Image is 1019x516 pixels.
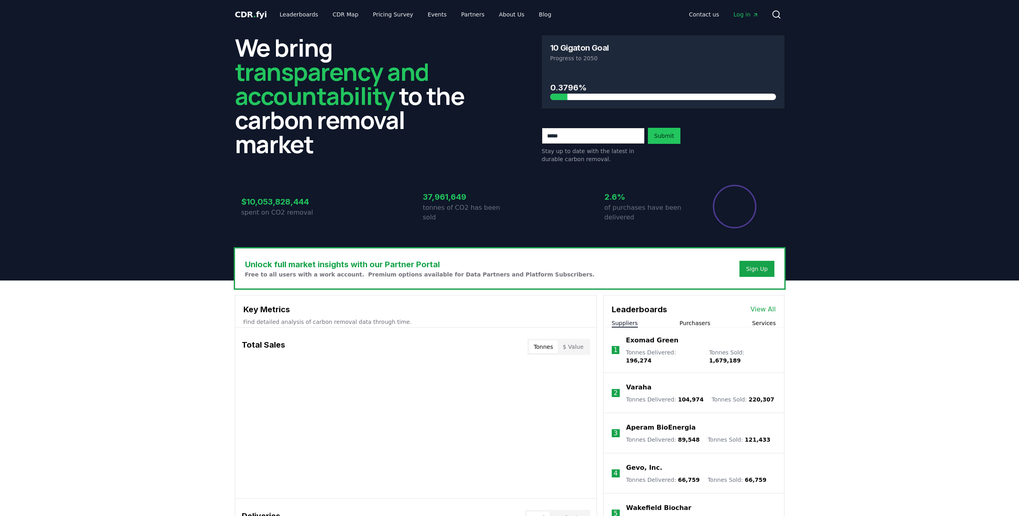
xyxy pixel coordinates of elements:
a: Pricing Survey [366,7,419,22]
a: CDR.fyi [235,9,267,20]
h3: Total Sales [242,339,285,355]
h3: Leaderboards [612,303,667,315]
p: Tonnes Sold : [708,436,770,444]
p: of purchases have been delivered [604,203,691,222]
span: 66,759 [678,477,700,483]
p: Free to all users with a work account. Premium options available for Data Partners and Platform S... [245,270,595,278]
p: Tonnes Delivered : [626,395,704,403]
a: CDR Map [326,7,365,22]
a: Sign Up [746,265,768,273]
span: 104,974 [678,396,704,403]
h3: 2.6% [604,191,691,203]
h3: 37,961,649 [423,191,510,203]
span: CDR fyi [235,10,267,19]
h3: Unlock full market insights with our Partner Portal [245,258,595,270]
p: Progress to 2050 [550,54,776,62]
a: Varaha [626,383,651,392]
span: 220,307 [749,396,774,403]
p: Stay up to date with the latest in durable carbon removal. [542,147,645,163]
button: $ Value [558,340,588,353]
span: Log in [733,10,758,18]
a: Leaderboards [273,7,325,22]
nav: Main [682,7,765,22]
nav: Main [273,7,557,22]
p: spent on CO2 removal [241,208,328,217]
p: 3 [614,428,618,438]
p: Tonnes Delivered : [626,476,700,484]
h3: 0.3796% [550,82,776,94]
div: Percentage of sales delivered [712,184,757,229]
a: Contact us [682,7,725,22]
button: Sign Up [739,261,774,277]
p: 1 [613,345,617,355]
a: About Us [492,7,531,22]
button: Services [752,319,776,327]
p: Find detailed analysis of carbon removal data through time. [243,318,588,326]
h3: 10 Gigaton Goal [550,44,609,52]
span: . [253,10,256,19]
p: Tonnes Sold : [712,395,774,403]
span: 121,433 [745,436,770,443]
a: Events [421,7,453,22]
h3: Key Metrics [243,303,588,315]
p: tonnes of CO2 has been sold [423,203,510,222]
span: transparency and accountability [235,55,429,112]
p: 4 [614,469,618,478]
button: Purchasers [680,319,711,327]
span: 89,548 [678,436,700,443]
a: Partners [455,7,491,22]
span: 66,759 [745,477,766,483]
button: Tonnes [529,340,558,353]
span: 196,274 [626,357,651,364]
span: 1,679,189 [709,357,741,364]
a: Wakefield Biochar [626,503,691,513]
a: Gevo, Inc. [626,463,662,473]
p: Tonnes Sold : [709,348,776,364]
h2: We bring to the carbon removal market [235,35,478,156]
a: Log in [727,7,765,22]
a: Exomad Green [626,336,678,345]
p: Tonnes Sold : [708,476,766,484]
p: Tonnes Delivered : [626,348,701,364]
h3: $10,053,828,444 [241,196,328,208]
a: View All [751,305,776,314]
p: Tonnes Delivered : [626,436,700,444]
a: Aperam BioEnergia [626,423,696,432]
button: Submit [648,128,681,144]
p: 2 [614,388,618,398]
button: Suppliers [612,319,638,327]
a: Blog [533,7,558,22]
